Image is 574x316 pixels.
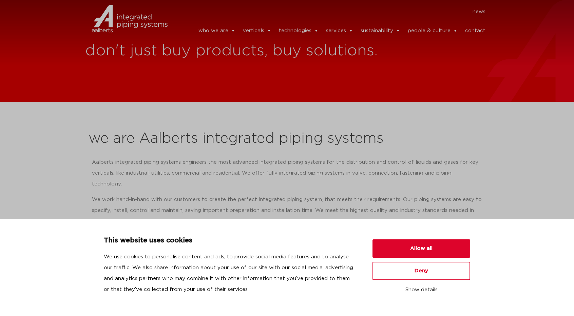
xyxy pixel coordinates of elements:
[92,157,482,190] p: Aalberts integrated piping systems engineers the most advanced integrated piping systems for the ...
[243,24,271,38] a: verticals
[408,24,458,38] a: people & culture
[279,24,319,38] a: technologies
[177,6,485,17] nav: Menu
[92,194,482,227] p: We work hand-in-hand with our customers to create the perfect integrated piping system, that meet...
[326,24,353,38] a: services
[372,262,470,280] button: Deny
[104,235,356,246] p: This website uses cookies
[104,252,356,295] p: We use cookies to personalise content and ads, to provide social media features and to analyse ou...
[89,131,485,147] h2: we are Aalberts integrated piping systems
[372,284,470,296] button: Show details
[372,239,470,258] button: Allow all
[361,24,400,38] a: sustainability
[473,6,485,17] a: news
[465,24,485,38] a: contact
[198,24,235,38] a: who we are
